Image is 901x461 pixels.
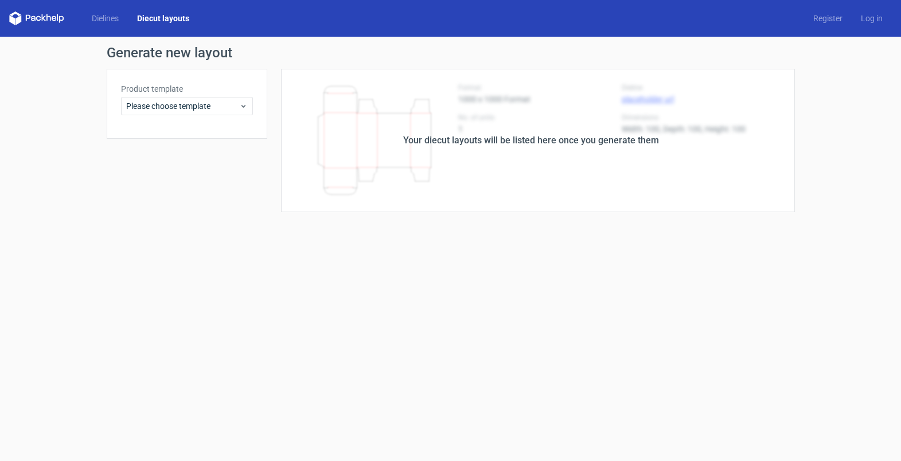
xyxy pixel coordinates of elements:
h1: Generate new layout [107,46,795,60]
span: Please choose template [126,100,239,112]
a: Log in [852,13,892,24]
a: Diecut layouts [128,13,198,24]
a: Register [804,13,852,24]
label: Product template [121,83,253,95]
div: Your diecut layouts will be listed here once you generate them [403,134,659,147]
a: Dielines [83,13,128,24]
